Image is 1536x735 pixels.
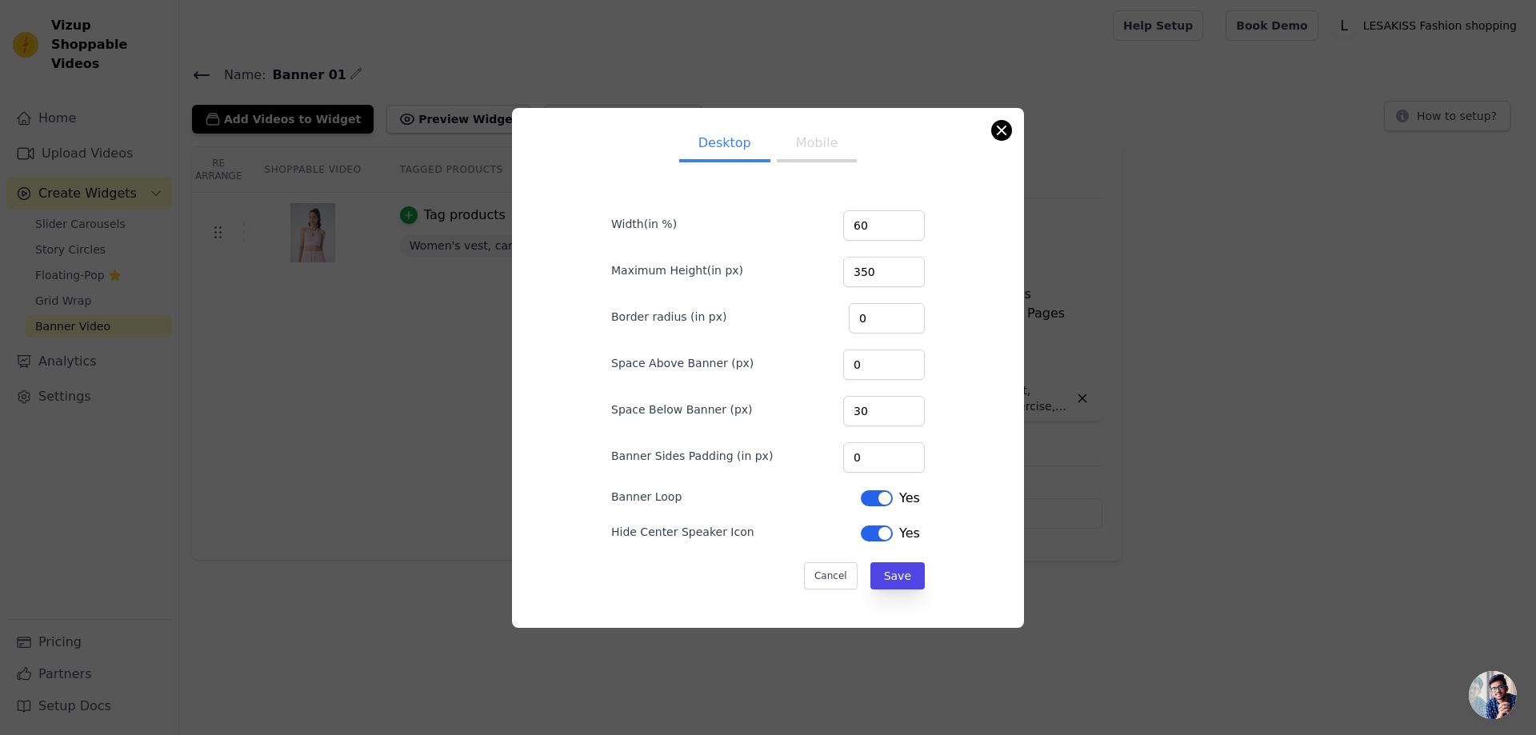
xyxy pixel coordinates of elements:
[611,489,682,505] label: Banner Loop
[611,524,754,540] label: Hide Center Speaker Icon
[899,524,920,543] span: Yes
[899,489,920,508] span: Yes
[870,562,925,589] button: Save
[611,216,677,232] label: Width(in %)
[611,355,754,371] label: Space Above Banner (px)
[777,127,857,162] button: Mobile
[611,309,726,325] label: Border radius (in px)
[804,562,858,589] button: Cancel
[611,262,743,278] label: Maximum Height(in px)
[992,121,1011,140] button: Close modal
[611,401,753,417] label: Space Below Banner (px)
[611,448,773,464] label: Banner Sides Padding (in px)
[1469,671,1517,719] a: 开放式聊天
[679,127,770,162] button: Desktop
